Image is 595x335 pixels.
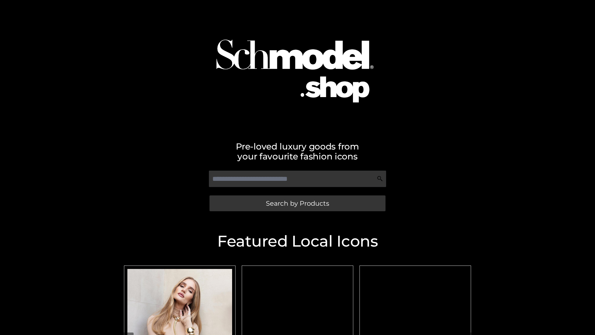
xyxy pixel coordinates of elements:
h2: Pre-loved luxury goods from your favourite fashion icons [121,141,474,161]
img: Search Icon [377,176,383,182]
a: Search by Products [209,195,386,211]
h2: Featured Local Icons​ [121,234,474,249]
span: Search by Products [266,200,329,207]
